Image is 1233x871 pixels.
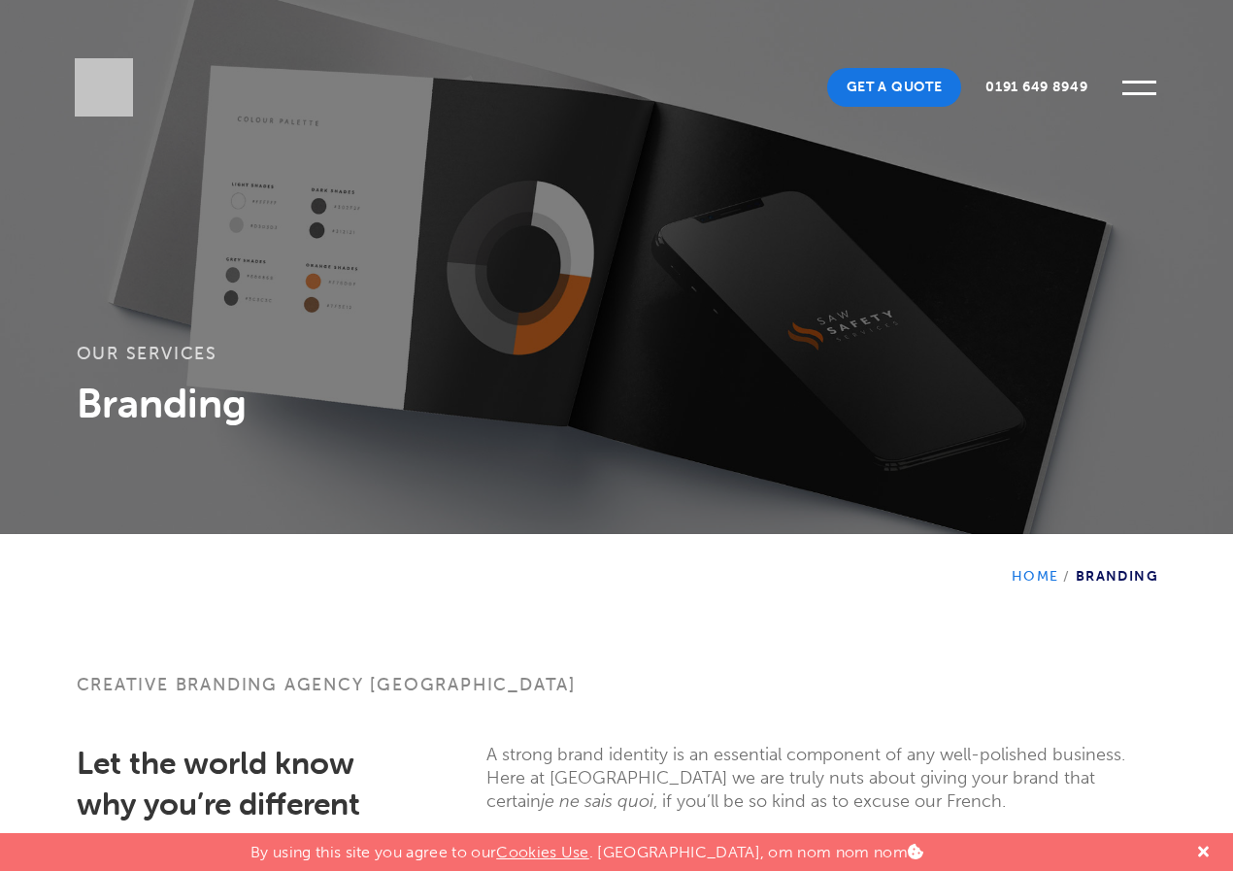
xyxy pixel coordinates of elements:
span: / [1058,568,1075,585]
p: By using this site you agree to our . [GEOGRAPHIC_DATA], om nom nom nom [250,833,923,861]
a: Get A Quote [827,68,962,107]
img: Sleeky Web Design Newcastle [75,58,133,117]
a: Cookies Use [496,843,589,861]
a: Home [1012,568,1059,585]
a: 0191 649 8949 [966,68,1107,107]
h2: Let the world know why you’re different [77,743,380,824]
h3: Branding [77,379,1157,427]
em: je ne sais quoi [541,790,653,812]
h3: Our services [77,342,1157,379]
div: Branding [1012,534,1158,585]
h1: Creative branding agency [GEOGRAPHIC_DATA] [77,675,1157,719]
p: A strong brand identity is an essential component of any well-polished business. Here at [GEOGRAP... [486,743,1156,813]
